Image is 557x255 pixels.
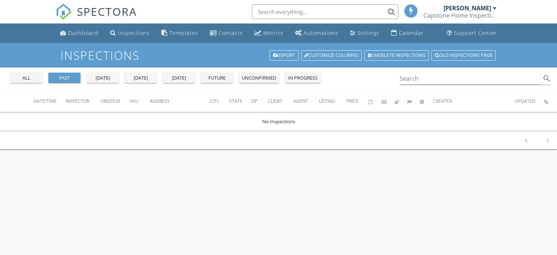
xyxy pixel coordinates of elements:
[515,98,535,104] span: Updated
[454,29,497,36] div: Support Center
[125,73,157,83] button: [DATE]
[251,98,257,104] span: Zip
[515,91,544,112] th: Updated: Not sorted.
[252,26,286,40] a: Metrics
[399,29,424,36] div: Calendar
[270,50,298,61] a: Export
[394,91,407,112] th: Published: Not sorted.
[319,91,346,112] th: Listing: Not sorted.
[346,91,369,112] th: Price: Not sorted.
[285,73,320,83] button: in progress
[163,73,195,83] button: [DATE]
[542,74,551,83] i: search
[57,26,101,40] a: Dashboard
[239,73,279,83] button: unconfirmed
[268,98,282,104] span: Client
[369,91,382,112] th: Agreements signed: Not sorted.
[443,4,491,12] div: [PERSON_NAME]
[127,74,154,82] div: [DATE]
[66,91,101,112] th: Inspector: Not sorted.
[407,91,420,112] th: Submitted: Not sorted.
[207,26,246,40] a: Contacts
[252,4,398,19] input: Search everything...
[129,91,150,112] th: Desc: Not sorted.
[101,98,120,104] span: Order ID
[48,73,81,83] button: past
[159,26,201,40] a: Templates
[400,73,541,85] input: Search
[544,91,557,112] th: Inspection Details: Not sorted.
[433,91,515,112] th: Created: Not sorted.
[242,74,276,82] div: unconfirmed
[420,91,433,112] th: Canceled: Not sorted.
[433,98,452,104] span: Created
[66,98,89,104] span: Inspector
[204,74,230,82] div: future
[13,74,40,82] div: all
[60,49,497,62] h1: Inspections
[229,98,242,104] span: State
[68,29,99,36] div: Dashboard
[129,98,139,104] span: Desc
[347,26,382,40] a: Settings
[166,74,192,82] div: [DATE]
[292,26,341,40] a: Automations (Basic)
[382,91,394,112] th: Paid: Not sorted.
[51,74,78,82] div: past
[219,29,243,36] div: Contacts
[263,29,283,36] div: Metrics
[346,98,358,104] span: Price
[118,29,150,36] div: Inspections
[210,91,230,112] th: City: Not sorted.
[304,29,338,36] div: Automations
[431,50,496,61] a: Old inspections page
[229,91,251,112] th: State: Not sorted.
[293,98,308,104] span: Agent
[357,29,379,36] div: Settings
[251,91,268,112] th: Zip: Not sorted.
[10,73,42,83] button: all
[301,50,362,61] a: Customize Columns
[89,74,116,82] div: [DATE]
[107,26,153,40] a: Inspections
[293,91,319,112] th: Agent: Not sorted.
[444,26,500,40] a: Support Center
[170,29,198,36] div: Templates
[34,98,57,104] span: Date/Time
[77,4,137,19] span: SPECTORA
[56,4,72,20] img: The Best Home Inspection Software - Spectora
[268,91,293,112] th: Client: Not sorted.
[101,91,129,112] th: Order ID: Not sorted.
[364,50,429,61] a: Undelete inspections
[150,91,210,112] th: Address: Not sorted.
[388,26,427,40] a: Calendar
[34,91,66,112] th: Date/Time: Not sorted.
[56,10,137,25] a: SPECTORA
[201,73,233,83] button: future
[86,73,119,83] button: [DATE]
[150,98,170,104] span: Address
[288,74,318,82] div: in progress
[210,98,219,104] span: City
[319,98,335,104] span: Listing
[423,12,497,19] div: Capstone Home Inspections Inc.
